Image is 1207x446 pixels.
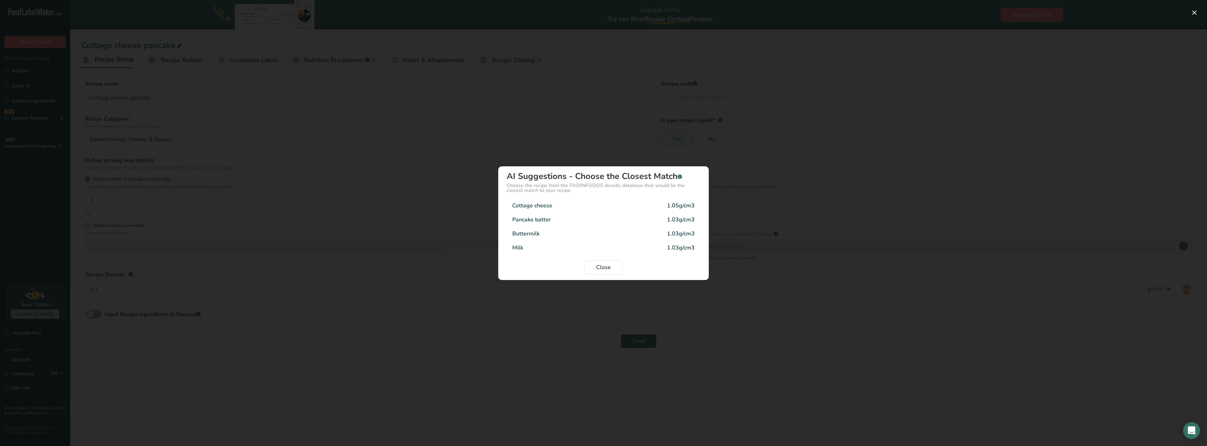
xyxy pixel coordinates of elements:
[667,215,695,224] div: 1.03g/cm3
[585,260,622,274] button: Close
[512,215,551,224] div: Pancake batter
[507,172,700,180] div: AI Suggestions - Choose the Closest Match
[1183,422,1200,439] div: Open Intercom Messenger
[667,201,695,210] div: 1.05g/cm3
[512,229,540,238] div: Buttermilk
[667,229,695,238] div: 1.03g/cm3
[512,244,523,252] div: Milk
[507,183,700,193] div: Choose the recipe from the FAO/INFOODS density database that would be the closest match to your r...
[596,263,611,272] span: Close
[667,244,695,252] div: 1.03g/cm3
[512,201,552,210] div: Cottage cheese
